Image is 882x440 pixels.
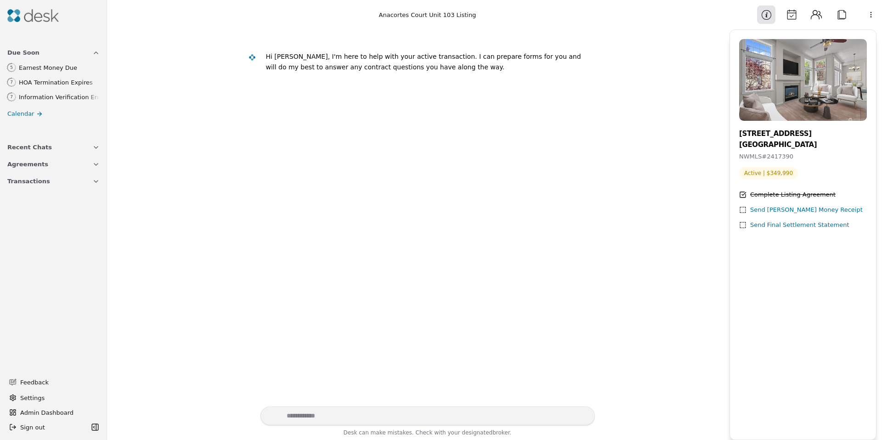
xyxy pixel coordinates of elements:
[2,139,105,156] button: Recent Chats
[739,167,798,179] span: Active | $349,990
[462,429,492,436] span: designated
[7,109,34,118] span: Calendar
[7,48,40,57] span: Due Soon
[6,405,102,420] button: Admin Dashboard
[248,54,256,62] img: Desk
[10,94,13,101] div: 7
[10,79,13,86] div: 7
[1,90,103,103] a: 7Information Verification Ends
[1,61,103,74] a: 5Earnest Money Due
[750,190,836,200] div: Complete Listing Agreement
[19,78,99,87] div: HOA Termination Expires
[19,92,99,102] div: Information Verification Ends
[7,159,48,169] span: Agreements
[2,107,105,120] a: Calendar
[750,205,863,215] div: Send [PERSON_NAME] Money Receipt
[2,44,105,61] button: Due Soon
[739,128,867,139] div: [STREET_ADDRESS]
[20,393,45,403] span: Settings
[260,428,595,440] div: Desk can make mistakes. Check with your broker.
[20,423,45,432] span: Sign out
[1,76,103,89] a: 7HOA Termination Expires
[7,176,50,186] span: Transactions
[379,10,476,20] div: Anacortes Court Unit 103 Listing
[19,63,99,73] div: Earnest Money Due
[2,173,105,190] button: Transactions
[739,39,867,121] img: Property
[266,53,581,71] div: . I can prepare forms for you and will do my best to answer any contract questions you have along...
[20,408,98,417] span: Admin Dashboard
[739,152,867,162] div: NWMLS # 2417390
[2,156,105,173] button: Agreements
[750,220,849,230] div: Send Final Settlement Statement
[7,9,59,22] img: Desk
[7,142,52,152] span: Recent Chats
[20,378,94,387] span: Feedback
[4,374,100,390] button: Feedback
[6,390,102,405] button: Settings
[6,420,89,434] button: Sign out
[10,64,13,71] div: 5
[260,406,595,425] textarea: Write your prompt here
[739,139,867,150] div: [GEOGRAPHIC_DATA]
[266,53,475,60] div: Hi [PERSON_NAME], I'm here to help with your active transaction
